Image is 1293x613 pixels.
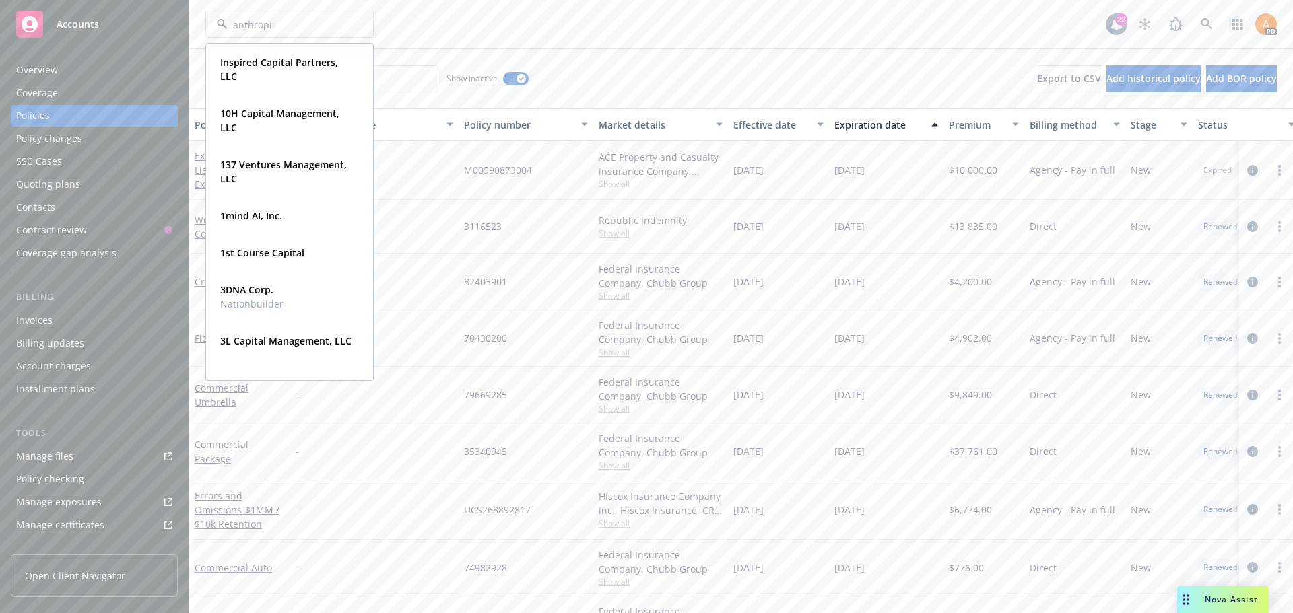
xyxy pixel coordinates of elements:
[446,73,498,84] span: Show inactive
[599,227,723,239] span: Show all
[728,108,829,141] button: Effective date
[16,59,58,81] div: Overview
[1030,388,1057,402] span: Direct
[25,569,125,583] span: Open Client Navigator
[464,503,531,517] span: UCS268892817
[1203,164,1232,176] span: Expired
[57,19,99,30] span: Accounts
[11,82,178,104] a: Coverage
[464,275,507,289] span: 82403901
[1198,118,1280,132] div: Status
[1037,65,1101,92] button: Export to CSV
[220,158,347,185] strong: 137 Ventures Management, LLC
[599,213,723,227] div: Republic Indemnity
[16,128,82,149] div: Policy changes
[1271,330,1288,347] a: more
[834,444,865,458] span: [DATE]
[296,444,299,458] span: -
[834,163,865,177] span: [DATE]
[593,108,728,141] button: Market details
[733,503,764,517] span: [DATE]
[1162,11,1189,38] a: Report a Bug
[464,163,532,177] span: M00590873004
[11,491,178,513] span: Manage exposures
[1030,561,1057,575] span: Direct
[11,468,178,490] a: Policy checking
[949,503,992,517] span: $6,774.00
[599,375,723,403] div: Federal Insurance Company, Chubb Group
[599,489,723,517] div: Hiscox Insurance Company Inc., Hiscox Insurance, CRC Group
[195,438,248,465] a: Commercial Package
[16,196,55,218] div: Contacts
[220,246,304,259] strong: 1st Course Capital
[11,5,178,43] a: Accounts
[1203,276,1238,288] span: Renewed
[11,355,178,377] a: Account charges
[16,219,87,241] div: Contract review
[599,318,723,347] div: Federal Insurance Company, Chubb Group
[195,118,270,132] div: Policy details
[829,108,943,141] button: Expiration date
[834,503,865,517] span: [DATE]
[220,334,352,347] strong: 3L Capital Management, LLC
[949,275,992,289] span: $4,200.00
[949,118,1004,132] div: Premium
[599,460,723,471] span: Show all
[1245,162,1261,178] a: circleInformation
[228,17,346,32] input: Filter by keyword
[16,468,84,490] div: Policy checking
[1205,593,1258,605] span: Nova Assist
[220,107,339,134] strong: 10H Capital Management, LLC
[220,297,284,311] span: Nationbuilder
[599,576,723,587] span: Show all
[1030,503,1115,517] span: Agency - Pay in full
[834,561,865,575] span: [DATE]
[11,105,178,127] a: Policies
[949,561,984,575] span: $776.00
[1255,13,1277,35] img: photo
[11,174,178,195] a: Quoting plans
[11,219,178,241] a: Contract review
[11,378,178,400] a: Installment plans
[1030,118,1105,132] div: Billing method
[1203,503,1238,515] span: Renewed
[1106,72,1201,85] span: Add historical policy
[1131,275,1151,289] span: New
[11,151,178,172] a: SSC Cases
[296,388,299,402] span: -
[599,262,723,290] div: Federal Insurance Company, Chubb Group
[16,82,58,104] div: Coverage
[1245,219,1261,235] a: circleInformation
[296,561,299,575] span: -
[1271,559,1288,575] a: more
[1271,274,1288,290] a: more
[834,219,865,233] span: [DATE]
[949,331,992,345] span: $4,902.00
[733,163,764,177] span: [DATE]
[1245,330,1261,347] a: circleInformation
[599,431,723,460] div: Federal Insurance Company, Chubb Group
[1131,219,1151,233] span: New
[1245,443,1261,460] a: circleInformation
[220,283,273,296] strong: 3DNA Corp.
[16,378,95,400] div: Installment plans
[11,242,178,264] a: Coverage gap analysis
[1203,221,1238,233] span: Renewed
[220,209,282,222] strong: 1mind AI, Inc.
[733,219,764,233] span: [DATE]
[459,108,593,141] button: Policy number
[16,514,104,536] div: Manage certificates
[189,108,290,141] button: Policy details
[195,489,279,530] a: Errors and Omissions
[16,445,73,467] div: Manage files
[16,151,62,172] div: SSC Cases
[733,444,764,458] span: [DATE]
[11,196,178,218] a: Contacts
[464,561,507,575] span: 74982928
[16,105,50,127] div: Policies
[1131,388,1151,402] span: New
[1030,331,1115,345] span: Agency - Pay in full
[599,403,723,414] span: Show all
[11,59,178,81] a: Overview
[943,108,1024,141] button: Premium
